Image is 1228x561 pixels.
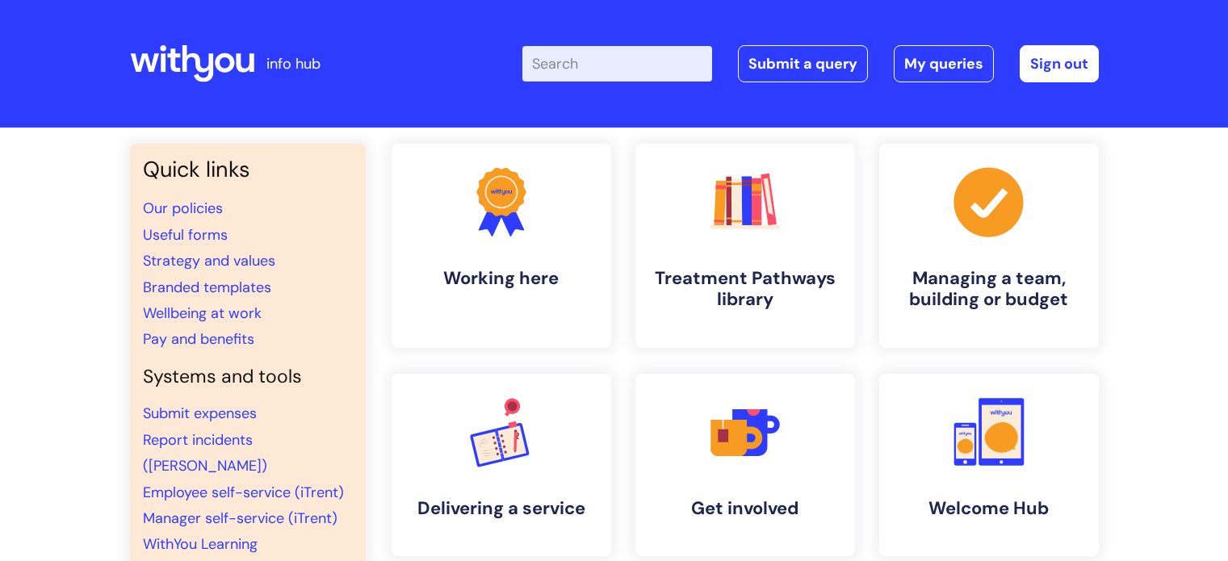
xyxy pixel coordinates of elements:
a: Get involved [635,374,855,556]
a: Employee self-service (iTrent) [143,483,344,502]
a: Branded templates [143,278,271,297]
a: Strategy and values [143,251,275,270]
a: My queries [894,45,994,82]
h4: Managing a team, building or budget [892,268,1086,311]
a: WithYou Learning [143,534,258,554]
h4: Delivering a service [404,498,598,519]
a: Wellbeing at work [143,304,262,323]
div: | - [522,45,1099,82]
a: Welcome Hub [879,374,1099,556]
h3: Quick links [143,157,353,182]
a: Managing a team, building or budget [879,144,1099,348]
a: Working here [392,144,611,348]
a: Pay and benefits [143,329,254,349]
p: info hub [266,51,321,77]
input: Search [522,46,712,82]
a: Delivering a service [392,374,611,556]
a: Report incidents ([PERSON_NAME]) [143,430,267,475]
h4: Get involved [648,498,842,519]
a: Sign out [1020,45,1099,82]
h4: Systems and tools [143,366,353,388]
a: Submit expenses [143,404,257,423]
h4: Treatment Pathways library [648,268,842,311]
a: Useful forms [143,225,228,245]
h4: Welcome Hub [892,498,1086,519]
h4: Working here [404,268,598,289]
a: Manager self-service (iTrent) [143,509,337,528]
a: Submit a query [738,45,868,82]
a: Treatment Pathways library [635,144,855,348]
a: Our policies [143,199,223,218]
